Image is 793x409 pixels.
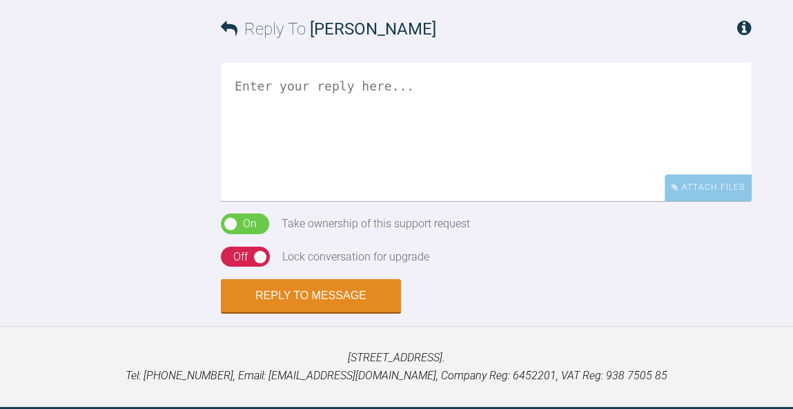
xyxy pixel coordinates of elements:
[282,248,429,266] div: Lock conversation for upgrade
[22,349,771,384] p: [STREET_ADDRESS]. Tel: [PHONE_NUMBER], Email: [EMAIL_ADDRESS][DOMAIN_NAME], Company Reg: 6452201,...
[233,248,248,266] div: Off
[310,19,436,39] span: [PERSON_NAME]
[221,16,436,42] h3: Reply To
[665,174,752,201] div: Attach Files
[221,279,401,312] button: Reply to Message
[243,215,257,233] div: On
[282,215,470,233] div: Take ownership of this support request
